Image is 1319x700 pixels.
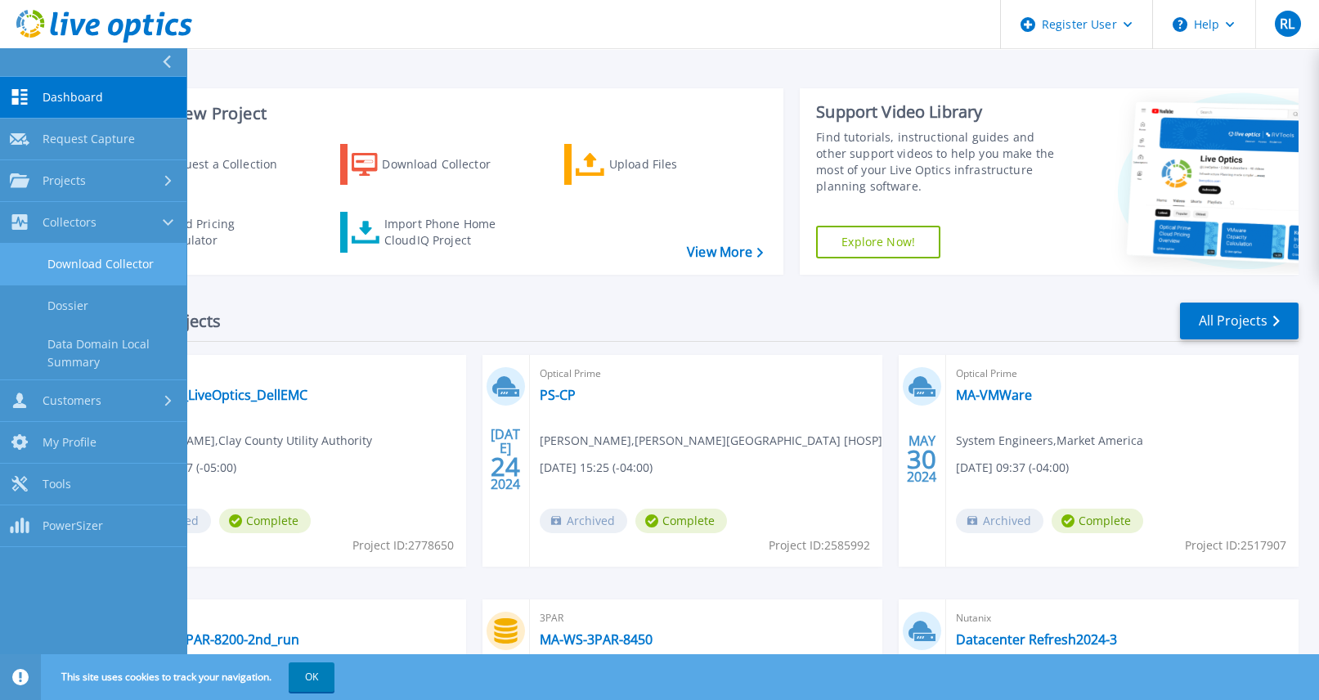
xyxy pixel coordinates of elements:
span: Customers [43,393,101,408]
span: Project ID: 2585992 [769,536,870,554]
span: 24 [491,460,520,473]
span: Complete [635,509,727,533]
span: Complete [1052,509,1143,533]
span: Tools [43,477,71,491]
div: [DATE] 2024 [490,429,521,489]
span: 3PAR [123,609,456,627]
span: Projects [43,173,86,188]
span: My Profile [43,435,96,450]
span: 30 [907,452,936,466]
span: Request Capture [43,132,135,146]
div: Find tutorials, instructional guides and other support videos to help you make the most of your L... [816,129,1067,195]
div: MAY 2024 [906,429,937,489]
div: Import Phone Home CloudIQ Project [384,216,512,249]
span: Archived [956,509,1043,533]
a: Explore Now! [816,226,940,258]
span: Collectors [43,215,96,230]
span: PowerSizer [43,518,103,533]
span: Archived [540,509,627,533]
span: [PERSON_NAME] , Clay County Utility Authority [123,432,372,450]
h3: Start a New Project [116,105,762,123]
span: RL [1280,17,1294,30]
div: Download Collector [382,148,513,181]
span: [DATE] 15:25 (-04:00) [540,459,653,477]
span: Project ID: 2517907 [1185,536,1286,554]
a: Request a Collection [116,144,298,185]
button: OK [289,662,334,692]
a: Upload Files [564,144,747,185]
span: Optical Prime [956,365,1289,383]
span: System Engineers , Market America [956,432,1143,450]
span: 3PAR [540,609,873,627]
div: Support Video Library [816,101,1067,123]
div: Upload Files [609,148,740,181]
a: Download Collector [340,144,523,185]
a: 20250213_LiveOptics_DellEMC [123,387,307,403]
a: Datacenter Refresh2024-3 [956,631,1117,648]
span: Optical Prime [123,365,456,383]
span: This site uses cookies to track your navigation. [45,662,334,692]
a: MA-VMWare [956,387,1032,403]
span: Dashboard [43,90,103,105]
span: Optical Prime [540,365,873,383]
a: MA-GSO-3PAR-8200-2nd_run [123,631,299,648]
a: View More [687,245,763,260]
a: PS-CP [540,387,576,403]
span: [PERSON_NAME] , [PERSON_NAME][GEOGRAPHIC_DATA] [HOSP] [540,432,882,450]
a: MA-WS-3PAR-8450 [540,631,653,648]
a: All Projects [1180,303,1299,339]
div: Cloud Pricing Calculator [160,216,291,249]
span: Complete [219,509,311,533]
a: Cloud Pricing Calculator [116,212,298,253]
span: [DATE] 09:37 (-04:00) [956,459,1069,477]
div: Request a Collection [163,148,294,181]
span: Nutanix [956,609,1289,627]
span: Project ID: 2778650 [352,536,454,554]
